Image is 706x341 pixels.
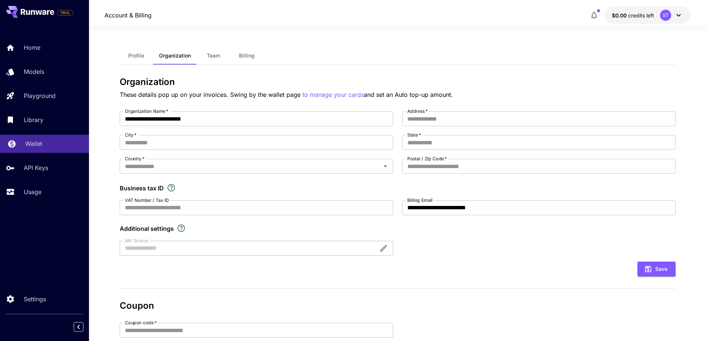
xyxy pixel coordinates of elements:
[612,12,628,19] span: $0.00
[57,8,73,17] span: Add your payment card to enable full platform functionality.
[24,187,42,196] p: Usage
[24,115,43,124] p: Library
[612,12,654,19] div: $0.00
[604,7,690,24] button: $0.00ST
[125,155,145,162] label: Country
[302,90,364,99] button: to manage your cards
[24,43,40,52] p: Home
[239,52,255,59] span: Billing
[407,108,428,114] label: Address
[407,132,421,138] label: State
[128,52,144,59] span: Profile
[637,262,676,277] button: Save
[407,155,447,162] label: Postal / Zip Code
[24,91,56,100] p: Playground
[660,10,671,21] div: ST
[125,319,157,326] label: Coupon code
[628,12,654,19] span: credits left
[125,132,136,138] label: City
[167,183,176,192] svg: If you are a business tax registrant, please enter your business tax ID here.
[125,108,168,114] label: Organization Name
[125,197,169,203] label: VAT Number / Tax ID
[24,295,46,304] p: Settings
[407,197,432,203] label: Billing Email
[120,184,164,193] p: Business tax ID
[120,301,676,311] h3: Coupon
[380,161,391,171] button: Open
[207,52,220,59] span: Team
[25,139,42,148] p: Wallet
[105,11,152,20] a: Account & Billing
[177,224,186,233] svg: Explore additional customization settings
[24,163,48,172] p: API Keys
[120,77,676,87] h3: Organization
[57,10,73,16] span: TRIAL
[74,322,83,332] button: Collapse sidebar
[125,237,148,244] label: AIR Source
[105,11,152,20] nav: breadcrumb
[79,320,89,334] div: Collapse sidebar
[120,91,302,98] span: These details pop up on your invoices. Swing by the wallet page
[24,67,44,76] p: Models
[364,91,453,98] span: and set an Auto top-up amount.
[120,224,174,233] p: Additional settings
[159,52,191,59] span: Organization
